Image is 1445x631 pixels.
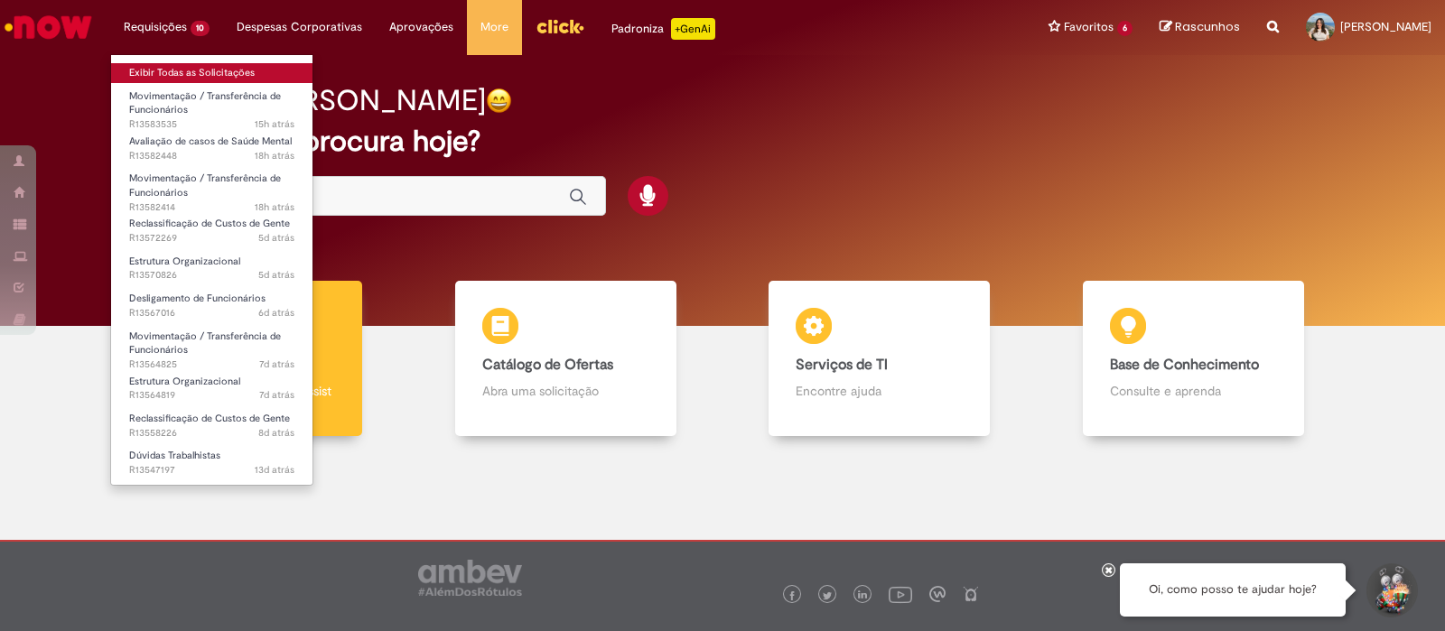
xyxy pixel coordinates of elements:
span: 6d atrás [258,306,294,320]
span: Rascunhos [1175,18,1240,35]
div: Padroniza [611,18,715,40]
img: logo_footer_naosei.png [963,586,979,602]
span: 10 [191,21,210,36]
span: 18h atrás [255,149,294,162]
span: 7d atrás [259,357,294,371]
a: Aberto R13570826 : Estrutura Organizacional [111,252,312,285]
a: Aberto R13582414 : Movimentação / Transferência de Funcionários [111,169,312,208]
span: 18h atrás [255,200,294,214]
p: Consulte e aprenda [1110,382,1277,400]
img: logo_footer_linkedin.png [858,590,867,601]
span: Favoritos [1064,18,1114,36]
time: 23/09/2025 10:42:57 [258,426,294,440]
a: Catálogo de Ofertas Abra uma solicitação [409,281,723,437]
ul: Requisições [110,54,313,486]
img: click_logo_yellow_360x200.png [536,13,584,40]
span: Reclassificação de Custos de Gente [129,412,290,425]
span: Despesas Corporativas [237,18,362,36]
span: R13564819 [129,388,294,403]
img: logo_footer_youtube.png [889,582,912,606]
span: R13558226 [129,426,294,441]
span: R13567016 [129,306,294,320]
a: Aberto R13572269 : Reclassificação de Custos de Gente [111,214,312,247]
span: Requisições [124,18,187,36]
span: R13547197 [129,463,294,478]
a: Aberto R13567016 : Desligamento de Funcionários [111,289,312,322]
a: Serviços de TI Encontre ajuda [722,281,1037,437]
span: 7d atrás [259,388,294,402]
a: Aberto R13564825 : Movimentação / Transferência de Funcionários [111,327,312,366]
span: [PERSON_NAME] [1340,19,1431,34]
span: R13572269 [129,231,294,246]
a: Rascunhos [1160,19,1240,36]
img: logo_footer_facebook.png [788,591,797,600]
span: R13582448 [129,149,294,163]
time: 24/09/2025 23:19:39 [259,357,294,371]
span: Estrutura Organizacional [129,375,240,388]
span: Reclassificação de Custos de Gente [129,217,290,230]
a: Aberto R13582448 : Avaliação de casos de Saúde Mental [111,132,312,165]
img: happy-face.png [486,88,512,114]
a: Aberto R13564819 : Estrutura Organizacional [111,372,312,405]
span: Movimentação / Transferência de Funcionários [129,89,281,117]
span: R13564825 [129,357,294,372]
span: 15h atrás [255,117,294,131]
time: 30/09/2025 15:35:10 [255,200,294,214]
time: 24/09/2025 23:02:41 [259,388,294,402]
span: Movimentação / Transferência de Funcionários [129,172,281,200]
span: Avaliação de casos de Saúde Mental [129,135,292,148]
h2: O que você procura hoje? [140,125,1305,157]
span: 5d atrás [258,268,294,282]
time: 18/09/2025 13:40:40 [255,463,294,477]
time: 26/09/2025 18:57:17 [258,231,294,245]
img: logo_footer_ambev_rotulo_gray.png [418,560,522,596]
a: Aberto R13583535 : Movimentação / Transferência de Funcionários [111,87,312,125]
img: logo_footer_twitter.png [823,591,832,600]
a: Base de Conhecimento Consulte e aprenda [1037,281,1351,437]
span: More [480,18,508,36]
span: Desligamento de Funcionários [129,292,266,305]
span: 8d atrás [258,426,294,440]
time: 30/09/2025 18:35:07 [255,117,294,131]
span: R13583535 [129,117,294,132]
a: Tirar dúvidas Tirar dúvidas com Lupi Assist e Gen Ai [95,281,409,437]
a: Aberto R13547197 : Dúvidas Trabalhistas [111,446,312,479]
p: Encontre ajuda [796,382,963,400]
button: Iniciar Conversa de Suporte [1364,563,1418,617]
a: Exibir Todas as Solicitações [111,63,312,83]
time: 26/09/2025 14:26:15 [258,268,294,282]
p: Abra uma solicitação [482,382,649,400]
span: 6 [1117,21,1133,36]
span: R13570826 [129,268,294,283]
span: 5d atrás [258,231,294,245]
span: Estrutura Organizacional [129,255,240,268]
span: R13582414 [129,200,294,215]
p: +GenAi [671,18,715,40]
time: 25/09/2025 14:40:45 [258,306,294,320]
img: ServiceNow [2,9,95,45]
div: Oi, como posso te ajudar hoje? [1120,563,1346,617]
span: Aprovações [389,18,453,36]
img: logo_footer_workplace.png [929,586,946,602]
b: Serviços de TI [796,356,888,374]
h2: Bom dia, [PERSON_NAME] [140,85,486,116]
time: 30/09/2025 15:39:28 [255,149,294,162]
a: Aberto R13558226 : Reclassificação de Custos de Gente [111,409,312,442]
span: Dúvidas Trabalhistas [129,449,220,462]
b: Base de Conhecimento [1110,356,1259,374]
b: Catálogo de Ofertas [482,356,613,374]
span: Movimentação / Transferência de Funcionários [129,329,281,357]
span: 13d atrás [255,463,294,477]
